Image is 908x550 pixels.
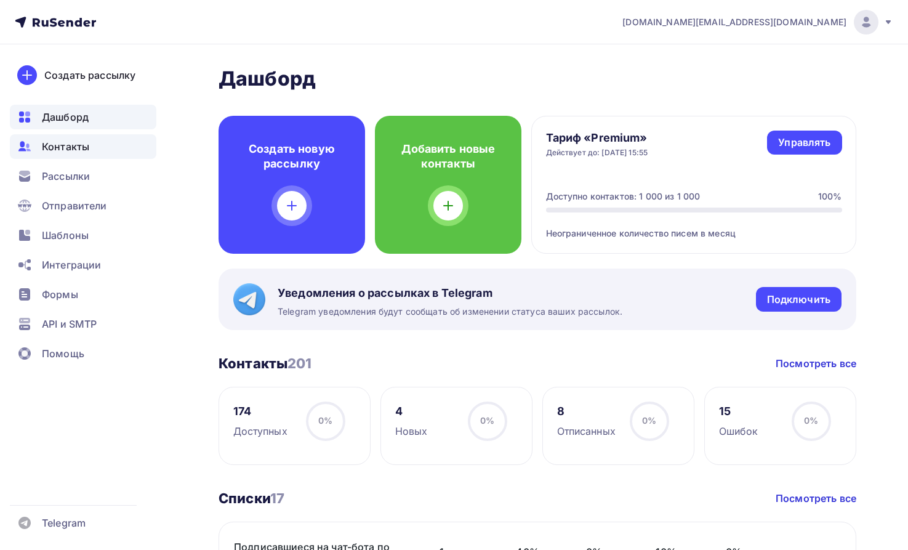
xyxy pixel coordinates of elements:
a: Формы [10,282,156,307]
span: Контакты [42,139,89,154]
a: Дашборд [10,105,156,129]
h3: Списки [219,490,284,507]
div: Доступно контактов: 1 000 из 1 000 [546,190,701,203]
h4: Создать новую рассылку [238,142,345,171]
span: Уведомления о рассылках в Telegram [278,286,622,301]
div: 15 [719,404,758,419]
div: Отписанных [557,424,616,439]
h2: Дашборд [219,67,856,91]
span: Шаблоны [42,228,89,243]
a: Шаблоны [10,223,156,248]
h4: Добавить новые контакты [395,142,502,171]
span: 201 [287,355,311,371]
a: Посмотреть все [776,356,856,371]
div: Неограниченное количество писем в месяц [546,212,842,240]
div: Ошибок [719,424,758,439]
span: Отправители [42,198,107,213]
span: Telegram [42,516,86,530]
span: API и SMTP [42,317,97,331]
div: Доступных [233,424,287,439]
span: Формы [42,287,78,302]
h4: Тариф «Premium» [546,131,648,145]
span: Интеграции [42,257,101,272]
span: [DOMAIN_NAME][EMAIL_ADDRESS][DOMAIN_NAME] [622,16,846,28]
span: Telegram уведомления будут сообщать об изменении статуса ваших рассылок. [278,305,622,318]
div: Действует до: [DATE] 15:55 [546,148,648,158]
a: Посмотреть все [776,491,856,506]
div: 4 [395,404,428,419]
div: 100% [818,190,842,203]
a: Контакты [10,134,156,159]
span: 0% [804,415,818,426]
a: Рассылки [10,164,156,188]
span: 17 [270,490,284,506]
div: Новых [395,424,428,439]
div: Управлять [778,135,830,150]
span: Помощь [42,346,84,361]
div: 174 [233,404,287,419]
span: Дашборд [42,110,89,124]
h3: Контакты [219,355,312,372]
span: 0% [642,415,656,426]
div: Создать рассылку [44,68,135,83]
a: Отправители [10,193,156,218]
span: 0% [480,415,494,426]
a: [DOMAIN_NAME][EMAIL_ADDRESS][DOMAIN_NAME] [622,10,893,34]
div: 8 [557,404,616,419]
span: Рассылки [42,169,90,184]
span: 0% [318,415,332,426]
div: Подключить [767,293,830,307]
